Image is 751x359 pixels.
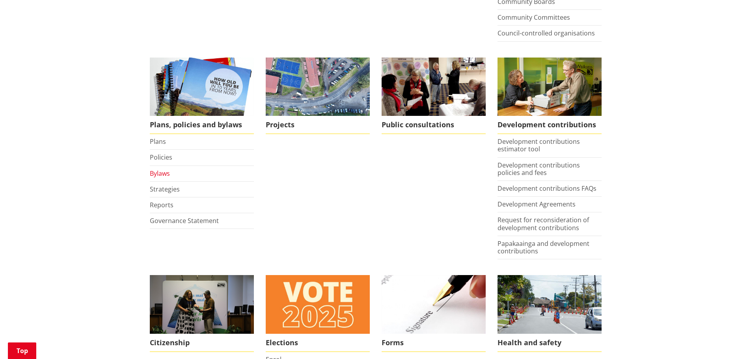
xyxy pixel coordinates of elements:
a: Reports [150,201,173,209]
a: Find a form to complete Forms [382,275,486,352]
a: Plans [150,137,166,146]
span: Plans, policies and bylaws [150,116,254,134]
a: Top [8,342,36,359]
a: public-consultations Public consultations [382,58,486,134]
a: Development contributions FAQs [498,184,596,193]
img: Citizenship Ceremony March 2023 [150,275,254,334]
a: Elections [266,275,370,352]
a: FInd out more about fees and fines here Development contributions [498,58,602,134]
span: Elections [266,334,370,352]
img: public-consultations [382,58,486,116]
span: Development contributions [498,116,602,134]
img: Vote 2025 [266,275,370,334]
a: We produce a number of plans, policies and bylaws including the Long Term Plan Plans, policies an... [150,58,254,134]
a: Health and safety Health and safety [498,275,602,352]
span: Citizenship [150,334,254,352]
span: Public consultations [382,116,486,134]
a: Citizenship Ceremony March 2023 Citizenship [150,275,254,352]
a: Projects [266,58,370,134]
a: Strategies [150,185,180,193]
img: Long Term Plan [150,58,254,116]
iframe: Messenger Launcher [715,326,743,354]
img: Health and safety [498,275,602,334]
a: Development contributions policies and fees [498,161,580,177]
a: Development contributions estimator tool [498,137,580,153]
a: Community Committees [498,13,570,22]
a: Development Agreements [498,200,576,208]
span: Projects [266,116,370,134]
span: Health and safety [498,334,602,352]
a: Council-controlled organisations [498,29,595,37]
a: Bylaws [150,169,170,178]
a: Policies [150,153,172,162]
a: Papakaainga and development contributions [498,239,589,255]
span: Forms [382,334,486,352]
a: Governance Statement [150,216,219,225]
a: Request for reconsideration of development contributions [498,216,589,232]
img: Find a form to complete [382,275,486,334]
img: Fees [498,58,602,116]
img: DJI_0336 [266,58,370,116]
